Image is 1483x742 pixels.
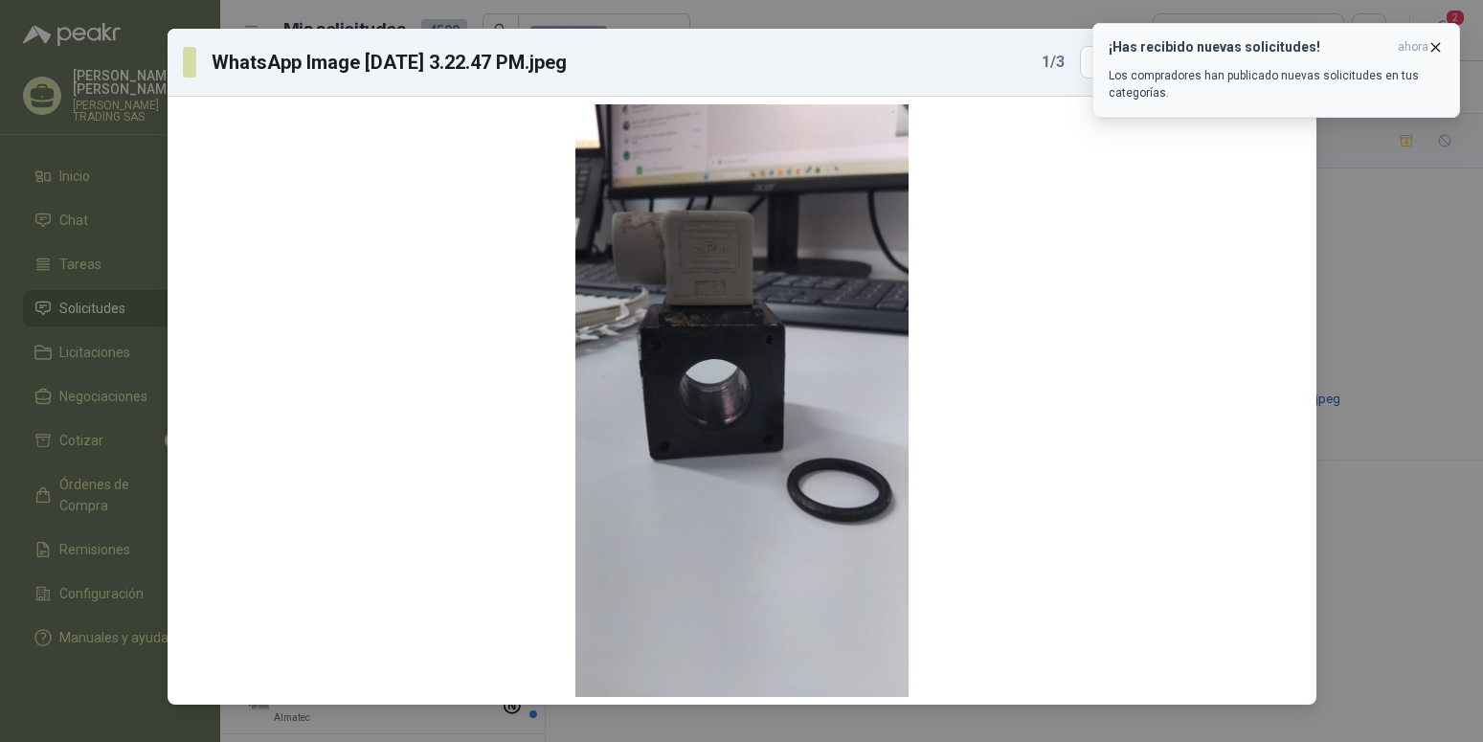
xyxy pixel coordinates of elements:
[1092,23,1460,118] button: ¡Has recibido nuevas solicitudes!ahora Los compradores han publicado nuevas solicitudes en tus ca...
[1042,51,1065,74] span: 1 / 3
[212,48,568,77] h3: WhatsApp Image [DATE] 3.22.47 PM.jpeg
[1109,39,1390,56] h3: ¡Has recibido nuevas solicitudes!
[1109,67,1444,101] p: Los compradores han publicado nuevas solicitudes en tus categorías.
[1398,39,1428,56] span: ahora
